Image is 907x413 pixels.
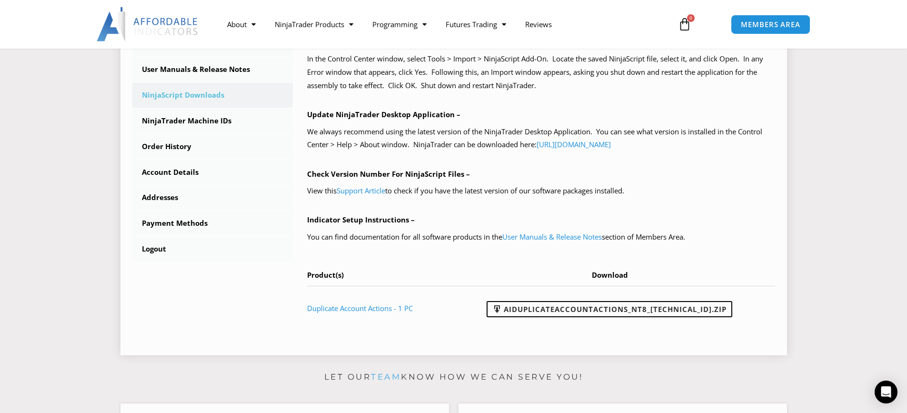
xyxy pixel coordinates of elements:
a: Order History [132,134,293,159]
a: AIDuplicateAccountActions_NT8_[TECHNICAL_ID].zip [487,301,732,317]
a: MEMBERS AREA [731,15,810,34]
a: NinjaTrader Products [265,13,363,35]
span: Download [592,270,628,280]
a: Account Details [132,160,293,185]
nav: Menu [218,13,667,35]
a: [URL][DOMAIN_NAME] [537,140,611,149]
nav: Account pages [132,31,293,262]
a: 0 [664,10,706,38]
p: We always recommend using the latest version of the NinjaTrader Desktop Application. You can see ... [307,125,775,152]
a: Duplicate Account Actions - 1 PC [307,303,413,313]
img: LogoAI | Affordable Indicators – NinjaTrader [97,7,199,41]
span: Product(s) [307,270,344,280]
a: User Manuals & Release Notes [132,57,293,82]
span: MEMBERS AREA [741,21,800,28]
a: User Manuals & Release Notes [502,232,602,242]
a: Support Article [337,186,385,195]
a: Reviews [516,13,561,35]
p: You can find documentation for all software products in the section of Members Area. [307,231,775,244]
a: About [218,13,265,35]
a: NinjaTrader Machine IDs [132,109,293,133]
a: Programming [363,13,436,35]
a: NinjaScript Downloads [132,83,293,108]
a: team [371,372,401,382]
a: Payment Methods [132,211,293,236]
span: 0 [687,14,695,22]
p: Let our know how we can serve you! [120,370,787,385]
a: Futures Trading [436,13,516,35]
a: Logout [132,237,293,262]
p: View this to check if you have the latest version of our software packages installed. [307,184,775,198]
b: Check Version Number For NinjaScript Files – [307,169,470,179]
div: Open Intercom Messenger [875,381,897,403]
p: In the Control Center window, select Tools > Import > NinjaScript Add-On. Locate the saved NinjaS... [307,52,775,92]
b: Update NinjaTrader Desktop Application – [307,110,460,119]
a: Addresses [132,185,293,210]
b: Indicator Setup Instructions – [307,215,415,224]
